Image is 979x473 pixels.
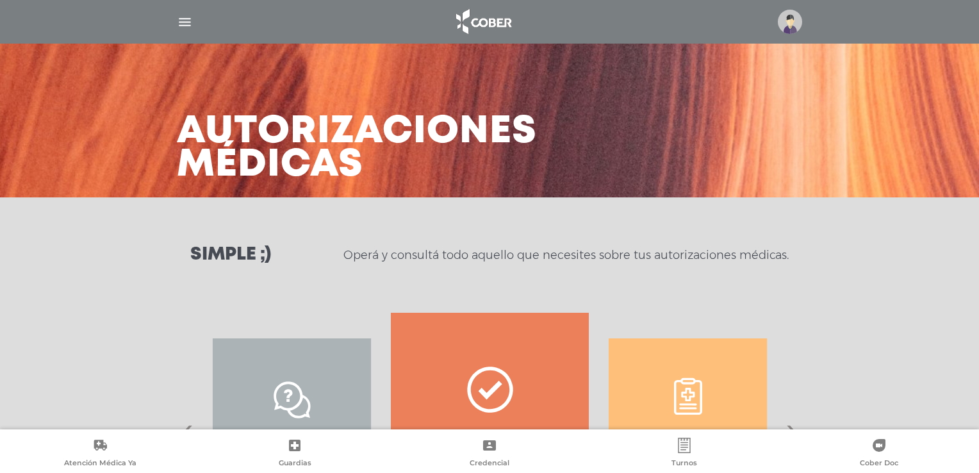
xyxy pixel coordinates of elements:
[587,438,782,470] a: Turnos
[860,458,898,470] span: Cober Doc
[671,458,697,470] span: Turnos
[343,247,789,263] p: Operá y consultá todo aquello que necesites sobre tus autorizaciones médicas.
[782,438,976,470] a: Cober Doc
[177,115,537,182] h3: Autorizaciones médicas
[470,458,509,470] span: Credencial
[3,438,197,470] a: Atención Médica Ya
[64,458,136,470] span: Atención Médica Ya
[177,14,193,30] img: Cober_menu-lines-white.svg
[392,438,587,470] a: Credencial
[197,438,392,470] a: Guardias
[190,246,271,264] h3: Simple ;)
[778,10,802,34] img: profile-placeholder.svg
[279,458,311,470] span: Guardias
[449,6,516,37] img: logo_cober_home-white.png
